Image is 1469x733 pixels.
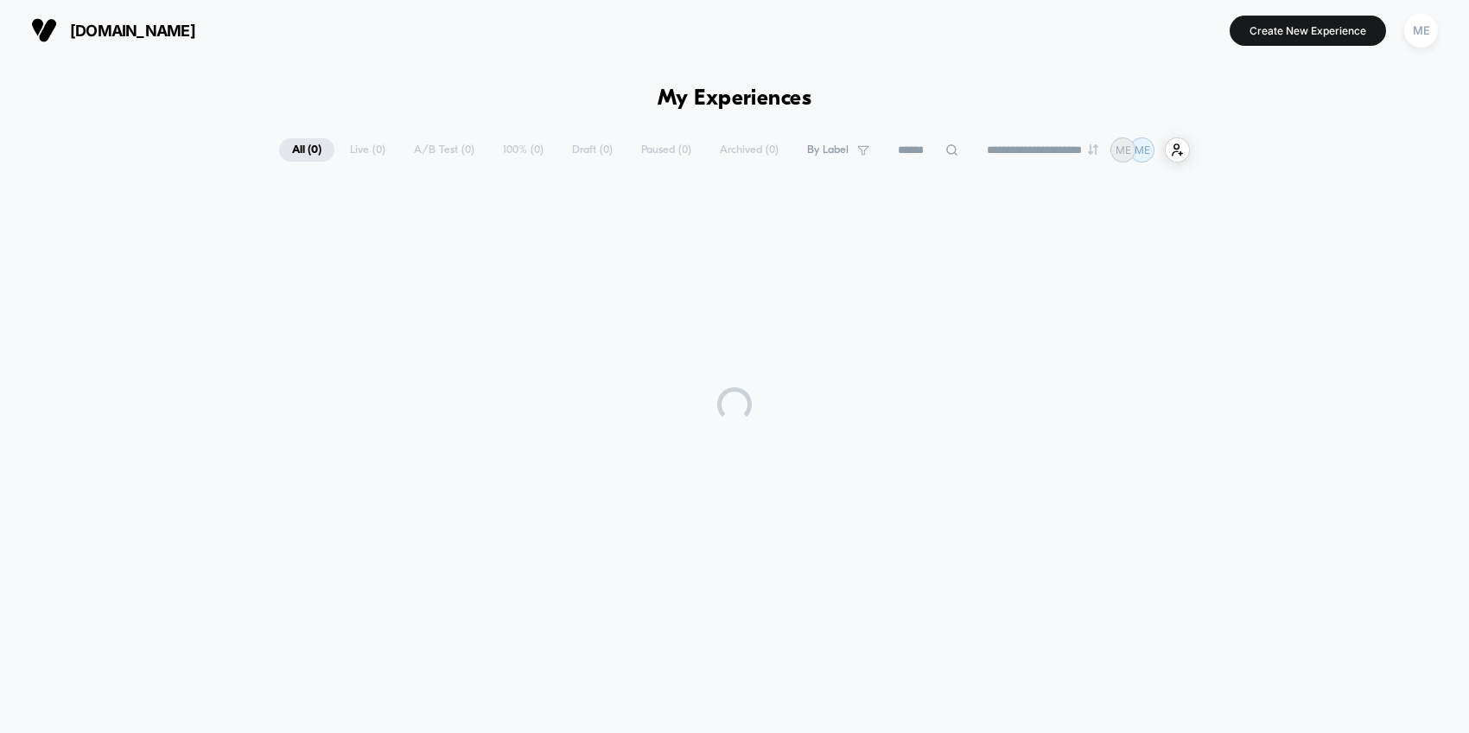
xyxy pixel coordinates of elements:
span: [DOMAIN_NAME] [70,22,195,40]
span: By Label [807,143,849,156]
button: Create New Experience [1230,16,1386,46]
span: All ( 0 ) [279,138,334,162]
button: ME [1399,13,1443,48]
div: ME [1404,14,1438,48]
p: ME [1116,143,1131,156]
p: ME [1135,143,1150,156]
h1: My Experiences [658,86,812,112]
img: Visually logo [31,17,57,43]
button: [DOMAIN_NAME] [26,16,200,44]
img: end [1088,144,1098,155]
